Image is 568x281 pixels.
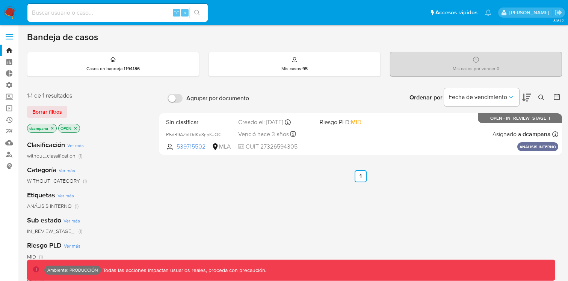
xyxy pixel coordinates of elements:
span: s [184,9,186,16]
a: Salir [554,9,562,17]
span: ⌥ [174,9,179,16]
p: david.campana@mercadolibre.com [509,9,552,16]
a: Notificaciones [485,9,491,16]
p: Ambiente: PRODUCCIÓN [47,269,98,272]
span: Accesos rápidos [435,9,477,17]
input: Buscar usuario o caso... [27,8,208,18]
button: search-icon [189,8,205,18]
p: Todas las acciones impactan usuarios reales, proceda con precaución. [101,267,266,274]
